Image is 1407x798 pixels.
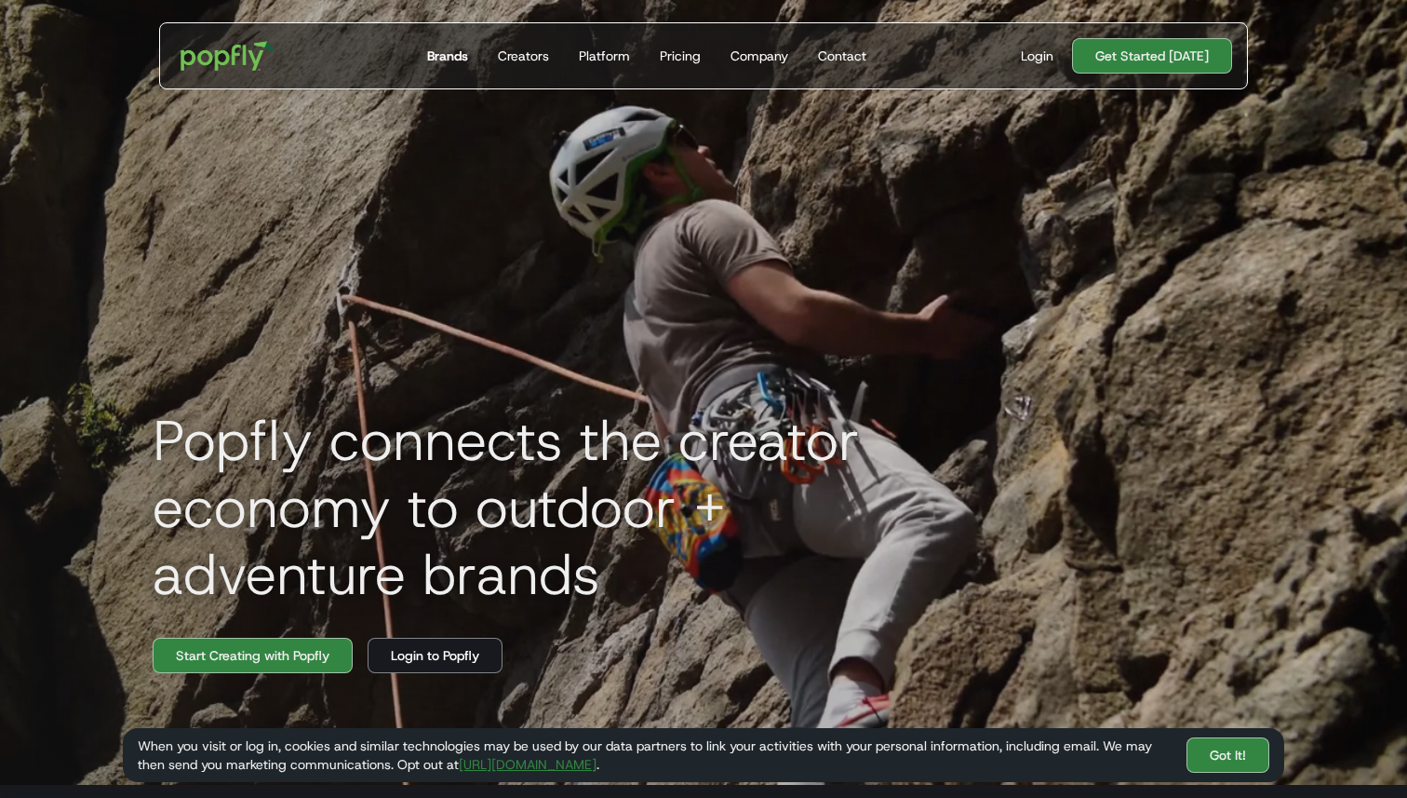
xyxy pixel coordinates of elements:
a: Start Creating with Popfly [153,638,353,673]
a: Get Started [DATE] [1072,38,1232,74]
a: Company [723,23,796,88]
a: Platform [571,23,637,88]
a: [URL][DOMAIN_NAME] [459,756,596,773]
a: Login [1013,47,1061,65]
a: Contact [811,23,874,88]
div: Login [1021,47,1053,65]
div: Brands [427,47,468,65]
div: Creators [498,47,549,65]
div: Company [730,47,788,65]
div: When you visit or log in, cookies and similar technologies may be used by our data partners to li... [138,737,1172,774]
a: Brands [420,23,476,88]
a: Got It! [1186,737,1269,773]
a: Login to Popfly [368,638,502,673]
h1: Popfly connects the creator economy to outdoor + adventure brands [138,407,975,608]
div: Platform [579,47,630,65]
div: Pricing [660,47,701,65]
a: Creators [490,23,556,88]
a: home [167,28,288,84]
a: Pricing [652,23,708,88]
div: Contact [818,47,866,65]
